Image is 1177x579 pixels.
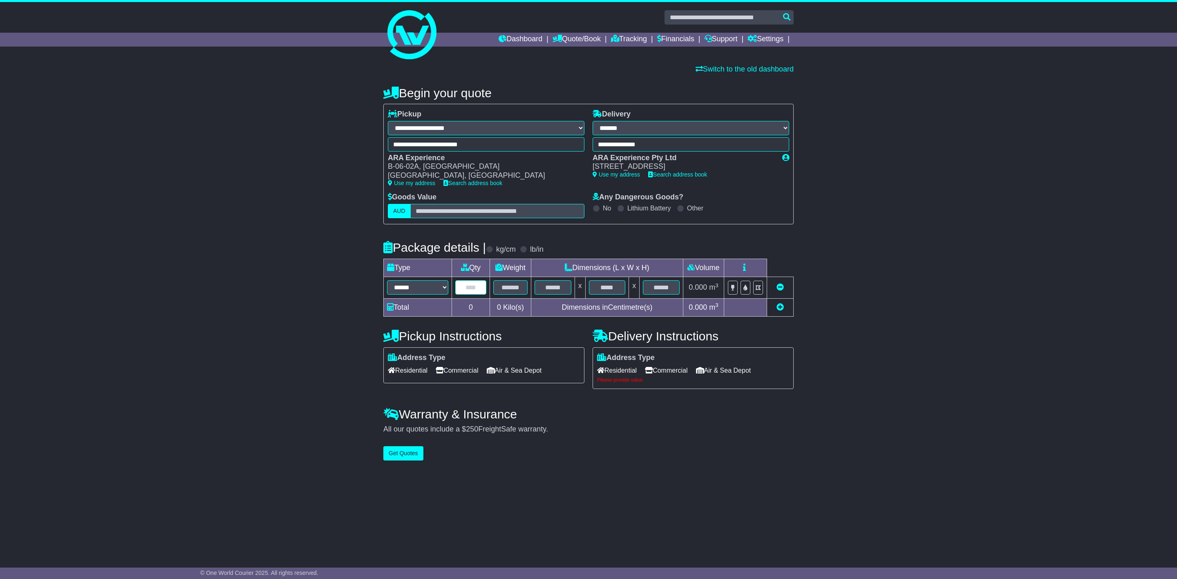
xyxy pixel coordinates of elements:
[383,425,794,434] div: All our quotes include a $ FreightSafe warranty.
[383,407,794,421] h4: Warranty & Insurance
[384,259,452,277] td: Type
[593,329,794,343] h4: Delivery Instructions
[689,303,707,311] span: 0.000
[709,303,718,311] span: m
[436,364,478,377] span: Commercial
[200,570,318,576] span: © One World Courier 2025. All rights reserved.
[696,364,751,377] span: Air & Sea Depot
[747,33,783,47] a: Settings
[593,110,631,119] label: Delivery
[611,33,647,47] a: Tracking
[593,193,683,202] label: Any Dangerous Goods?
[776,303,784,311] a: Add new item
[593,162,774,171] div: [STREET_ADDRESS]
[388,364,427,377] span: Residential
[597,377,789,383] div: Please provide value
[497,303,501,311] span: 0
[388,171,576,180] div: [GEOGRAPHIC_DATA], [GEOGRAPHIC_DATA]
[657,33,694,47] a: Financials
[705,33,738,47] a: Support
[388,204,411,218] label: AUD
[593,171,640,178] a: Use my address
[490,259,531,277] td: Weight
[597,364,637,377] span: Residential
[452,259,490,277] td: Qty
[531,298,683,316] td: Dimensions in Centimetre(s)
[388,110,421,119] label: Pickup
[709,283,718,291] span: m
[689,283,707,291] span: 0.000
[627,204,671,212] label: Lithium Battery
[715,282,718,288] sup: 3
[553,33,601,47] a: Quote/Book
[499,33,542,47] a: Dashboard
[383,86,794,100] h4: Begin your quote
[496,245,516,254] label: kg/cm
[466,425,478,433] span: 250
[388,162,576,171] div: B-06-02A, [GEOGRAPHIC_DATA]
[384,298,452,316] td: Total
[490,298,531,316] td: Kilo(s)
[383,329,584,343] h4: Pickup Instructions
[715,302,718,308] sup: 3
[593,154,774,163] div: ARA Experience Pty Ltd
[687,204,703,212] label: Other
[648,171,707,178] a: Search address book
[696,65,794,73] a: Switch to the old dashboard
[388,154,576,163] div: ARA Experience
[443,180,502,186] a: Search address book
[683,259,724,277] td: Volume
[629,277,640,298] td: x
[388,353,445,362] label: Address Type
[487,364,542,377] span: Air & Sea Depot
[383,241,486,254] h4: Package details |
[388,180,435,186] a: Use my address
[530,245,544,254] label: lb/in
[452,298,490,316] td: 0
[531,259,683,277] td: Dimensions (L x W x H)
[776,283,784,291] a: Remove this item
[597,353,655,362] label: Address Type
[645,364,687,377] span: Commercial
[388,193,436,202] label: Goods Value
[603,204,611,212] label: No
[575,277,585,298] td: x
[383,446,423,461] button: Get Quotes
